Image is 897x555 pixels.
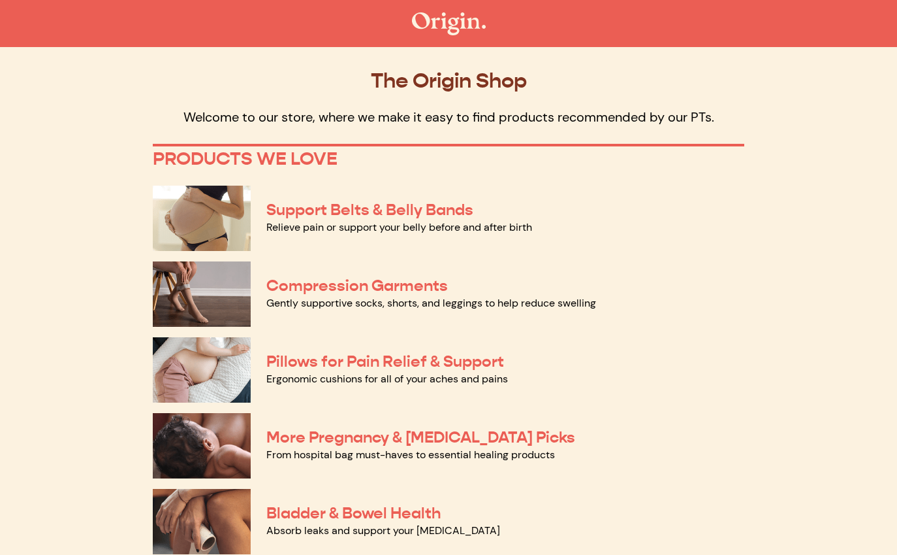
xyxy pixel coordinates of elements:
[266,200,473,220] a: Support Belts & Belly Bands
[266,372,508,386] a: Ergonomic cushions for all of your aches and pains
[266,503,441,523] a: Bladder & Bowel Health
[153,489,251,554] img: Bladder & Bowel Health
[153,261,251,327] img: Compression Garments
[266,448,555,462] a: From hospital bag must-haves to essential healing products
[153,413,251,479] img: More Pregnancy & Postpartum Picks
[266,428,575,447] a: More Pregnancy & [MEDICAL_DATA] Picks
[266,220,532,234] a: Relieve pain or support your belly before and after birth
[266,276,448,295] a: Compression Garments
[153,148,744,170] p: PRODUCTS WE LOVE
[412,12,486,35] img: The Origin Shop
[266,296,596,310] a: Gently supportive socks, shorts, and leggings to help reduce swelling
[153,109,744,126] p: Welcome to our store, where we make it easy to find products recommended by our PTs.
[153,186,251,251] img: Support Belts & Belly Bands
[266,524,500,537] a: Absorb leaks and support your [MEDICAL_DATA]
[153,68,744,93] p: The Origin Shop
[266,352,504,371] a: Pillows for Pain Relief & Support
[153,337,251,403] img: Pillows for Pain Relief & Support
